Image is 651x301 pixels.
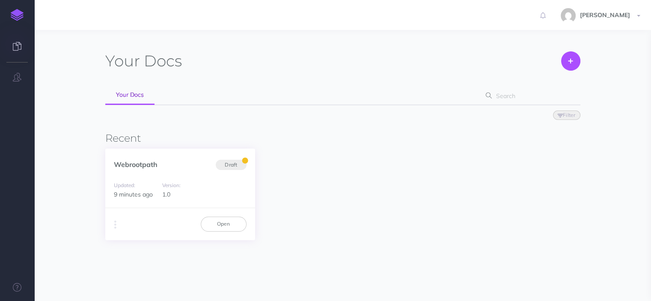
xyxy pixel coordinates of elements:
i: More actions [114,219,116,231]
h3: Recent [105,133,580,144]
a: Open [201,217,247,231]
span: 9 minutes ago [114,191,153,198]
h1: Docs [105,51,182,71]
img: f9879123e3b99fd03a91fa418c3f8316.jpg [561,8,576,23]
input: Search [493,88,567,104]
span: [PERSON_NAME] [576,11,634,19]
img: logo-mark.svg [11,9,24,21]
span: 1.0 [162,191,170,198]
span: Your Docs [116,91,144,98]
span: Your [105,51,140,70]
small: Version: [162,182,181,188]
button: Filter [553,110,580,120]
a: Webrootpath [114,160,158,169]
small: Updated: [114,182,135,188]
a: Your Docs [105,86,155,105]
